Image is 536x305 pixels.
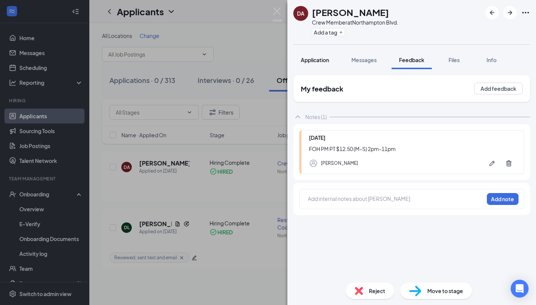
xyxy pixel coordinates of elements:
[449,57,460,63] span: Files
[503,6,517,19] button: ArrowRight
[339,30,343,35] svg: Plus
[521,8,530,17] svg: Ellipses
[487,193,519,205] button: Add note
[485,156,500,171] button: Pen
[485,6,499,19] button: ArrowLeftNew
[501,156,516,171] button: Trash
[351,57,377,63] span: Messages
[511,280,529,298] div: Open Intercom Messenger
[305,113,327,121] div: Notes (1)
[309,145,516,153] div: FOH PM PT $12.50 (M-S) 2pm-11pm
[488,8,497,17] svg: ArrowLeftNew
[474,83,523,94] button: Add feedback
[505,8,514,17] svg: ArrowRight
[486,57,497,63] span: Info
[488,160,496,167] svg: Pen
[297,10,304,17] div: DA
[321,160,358,167] div: [PERSON_NAME]
[399,57,424,63] span: Feedback
[312,6,389,19] h1: [PERSON_NAME]
[293,112,302,121] svg: ChevronUp
[369,287,385,295] span: Reject
[505,160,513,167] svg: Trash
[309,159,318,168] svg: Profile
[301,57,329,63] span: Application
[427,287,463,295] span: Move to stage
[312,28,345,36] button: PlusAdd a tag
[309,134,325,141] span: [DATE]
[312,19,398,26] div: Crew Member at Northampton Blvd.
[301,84,343,93] h2: My feedback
